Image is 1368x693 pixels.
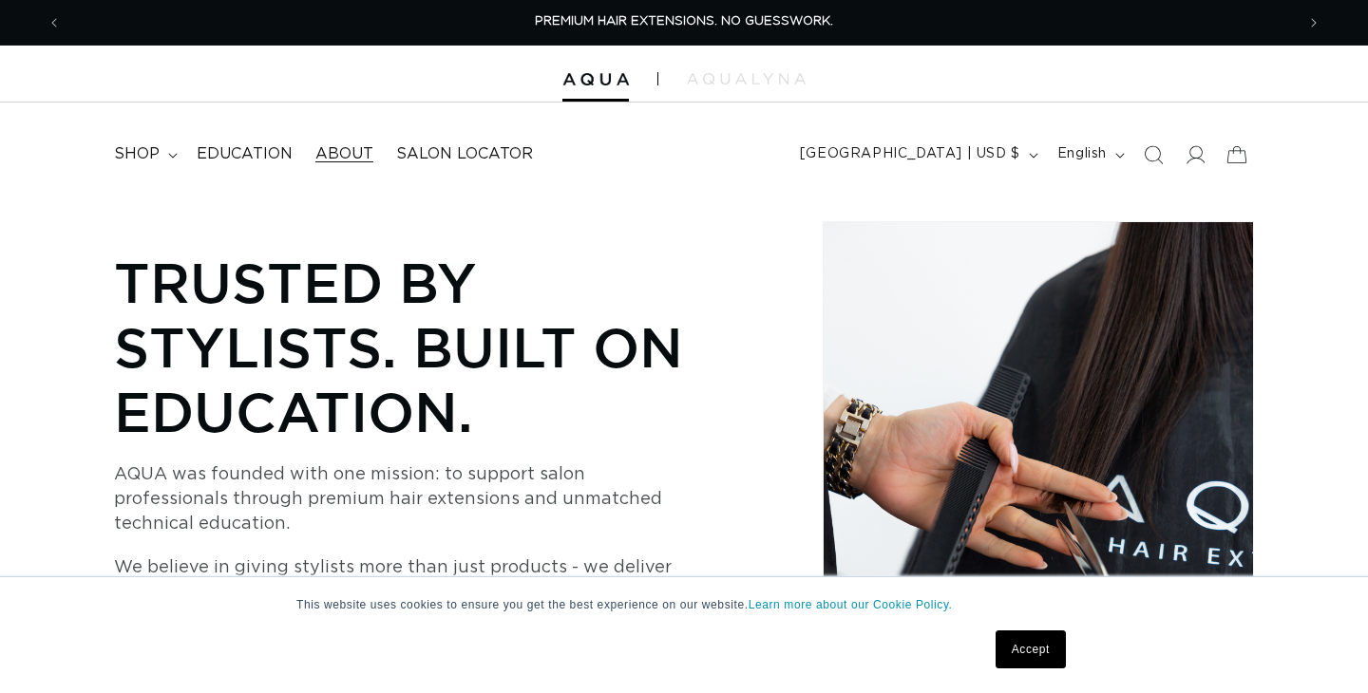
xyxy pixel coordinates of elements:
[562,73,629,86] img: Aqua Hair Extensions
[114,144,160,164] span: shop
[197,144,293,164] span: Education
[114,462,684,536] p: AQUA was founded with one mission: to support salon professionals through premium hair extensions...
[33,5,75,41] button: Previous announcement
[788,137,1046,173] button: [GEOGRAPHIC_DATA] | USD $
[114,555,684,629] p: We believe in giving stylists more than just products - we deliver systems, resources, and commun...
[996,630,1066,668] a: Accept
[103,133,185,176] summary: shop
[687,73,806,84] img: aqualyna.com
[1046,137,1132,173] button: English
[296,596,1072,613] p: This website uses cookies to ensure you get the best experience on our website.
[800,144,1020,164] span: [GEOGRAPHIC_DATA] | USD $
[315,144,373,164] span: About
[1293,5,1335,41] button: Next announcement
[114,250,762,443] p: Trusted by Stylists. Built on Education.
[535,15,833,28] span: PREMIUM HAIR EXTENSIONS. NO GUESSWORK.
[396,144,533,164] span: Salon Locator
[304,133,385,176] a: About
[1057,144,1107,164] span: English
[385,133,544,176] a: Salon Locator
[749,598,953,611] a: Learn more about our Cookie Policy.
[1132,134,1174,176] summary: Search
[185,133,304,176] a: Education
